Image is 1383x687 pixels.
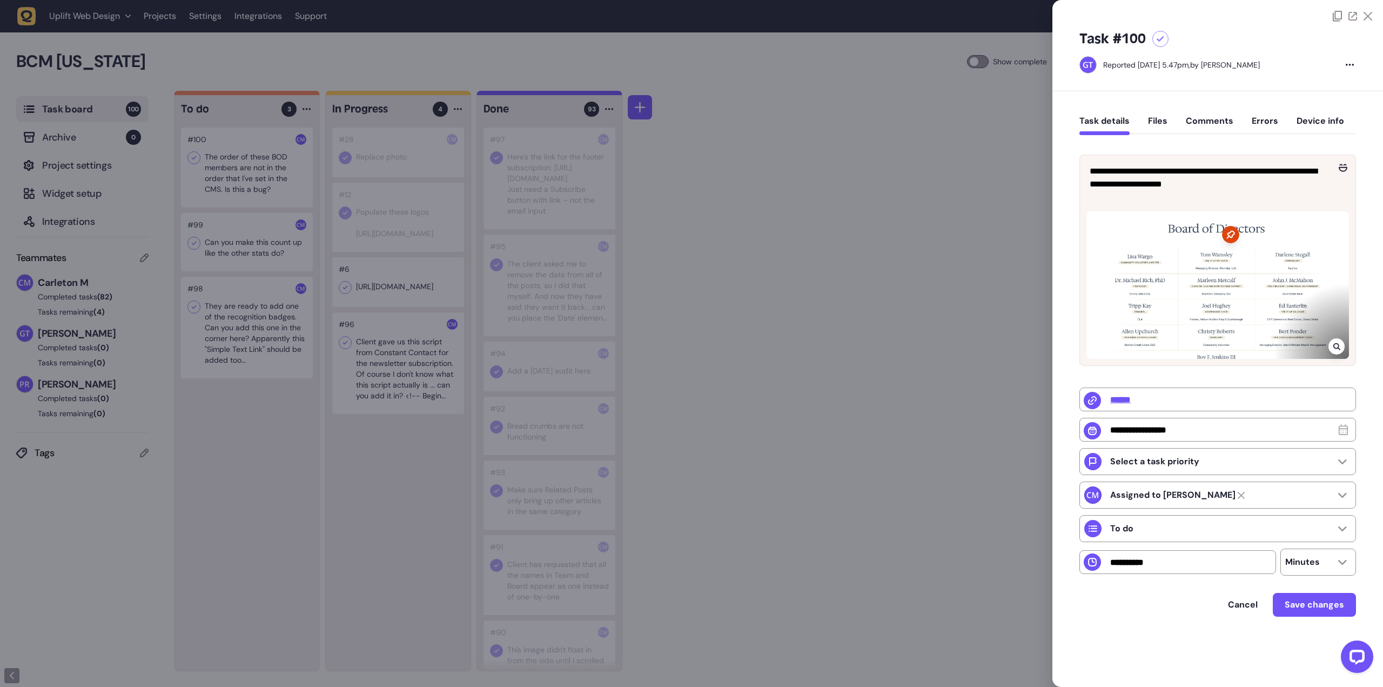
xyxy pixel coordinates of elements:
h5: Task #100 [1079,30,1146,48]
p: Select a task priority [1110,456,1199,467]
span: Save changes [1285,599,1344,610]
p: To do [1110,523,1133,534]
button: Cancel [1217,594,1268,616]
iframe: LiveChat chat widget [1332,636,1378,682]
img: Graham Thompson [1080,57,1096,73]
p: Minutes [1285,557,1320,568]
button: Files [1148,116,1167,135]
button: Errors [1252,116,1278,135]
strong: Carleton M [1110,490,1236,501]
div: Reported [DATE] 5.47pm, [1103,60,1190,70]
button: Task details [1079,116,1130,135]
button: Save changes [1273,593,1356,617]
button: Comments [1186,116,1233,135]
button: Device info [1297,116,1344,135]
div: by [PERSON_NAME] [1103,59,1260,70]
span: Cancel [1228,599,1258,610]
